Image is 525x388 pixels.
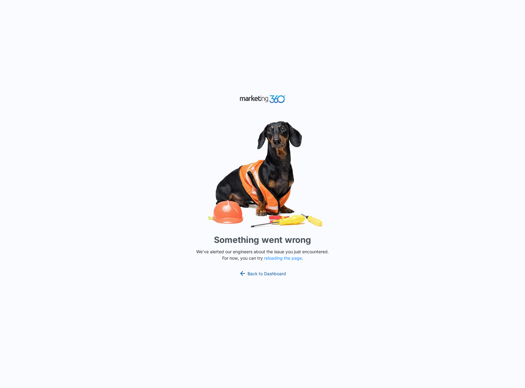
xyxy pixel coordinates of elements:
h1: Something went wrong [214,233,311,246]
p: We've alerted our engineers about the issue you just encountered. For now, you can try . [194,248,331,261]
img: Marketing 360 Logo [240,94,285,104]
img: Sad Dog [171,117,354,231]
button: reloading the page [264,256,302,261]
a: Back to Dashboard [239,270,286,277]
